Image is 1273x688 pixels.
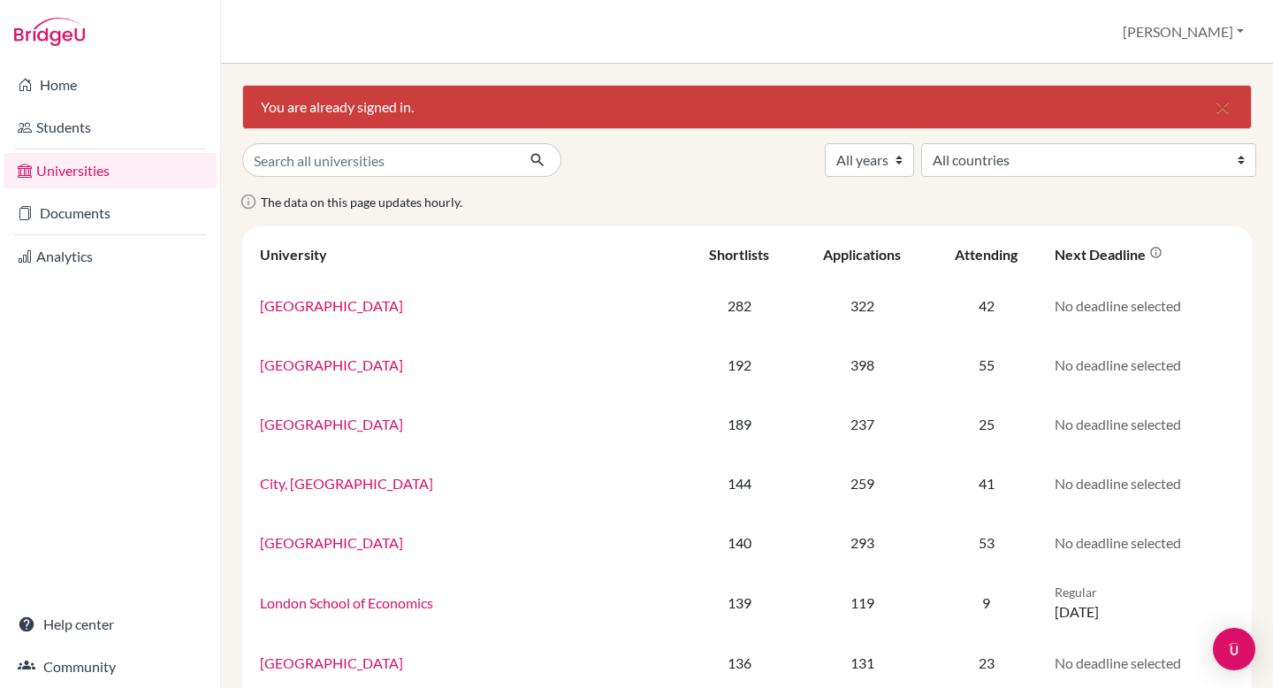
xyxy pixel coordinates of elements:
td: 398 [795,335,929,394]
a: Home [4,67,217,103]
input: Search all universities [242,143,515,177]
td: 119 [795,572,929,633]
a: Help center [4,607,217,642]
td: 139 [684,572,795,633]
a: City, [GEOGRAPHIC_DATA] [260,475,433,492]
span: The data on this page updates hourly. [261,195,462,210]
a: [GEOGRAPHIC_DATA] [260,297,403,314]
p: Regular [1055,583,1234,601]
td: 322 [795,276,929,335]
a: Community [4,649,217,684]
td: 41 [929,454,1043,513]
span: No deadline selected [1055,297,1181,314]
span: No deadline selected [1055,534,1181,551]
span: No deadline selected [1055,654,1181,671]
td: 55 [929,335,1043,394]
td: 9 [929,572,1043,633]
td: [DATE] [1044,572,1245,633]
div: Shortlists [709,246,769,263]
div: Attending [955,246,1018,263]
a: London School of Economics [260,594,433,611]
a: [GEOGRAPHIC_DATA] [260,356,403,373]
td: 144 [684,454,795,513]
div: You are already signed in. [242,85,1252,129]
td: 53 [929,513,1043,572]
td: 140 [684,513,795,572]
div: Next deadline [1055,246,1162,263]
td: 259 [795,454,929,513]
a: Analytics [4,239,217,274]
button: [PERSON_NAME] [1115,15,1252,49]
a: [GEOGRAPHIC_DATA] [260,416,403,432]
span: No deadline selected [1055,356,1181,373]
a: [GEOGRAPHIC_DATA] [260,534,403,551]
div: Applications [823,246,901,263]
span: No deadline selected [1055,475,1181,492]
td: 237 [795,394,929,454]
img: Bridge-U [14,18,85,46]
td: 282 [684,276,795,335]
td: 189 [684,394,795,454]
a: Students [4,110,217,145]
span: No deadline selected [1055,416,1181,432]
td: 42 [929,276,1043,335]
div: Open Intercom Messenger [1213,628,1255,670]
a: Documents [4,195,217,231]
a: Universities [4,153,217,188]
button: Close [1194,86,1251,128]
th: University [249,233,684,276]
td: 192 [684,335,795,394]
a: [GEOGRAPHIC_DATA] [260,654,403,671]
i: close [1212,96,1233,118]
td: 25 [929,394,1043,454]
td: 293 [795,513,929,572]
